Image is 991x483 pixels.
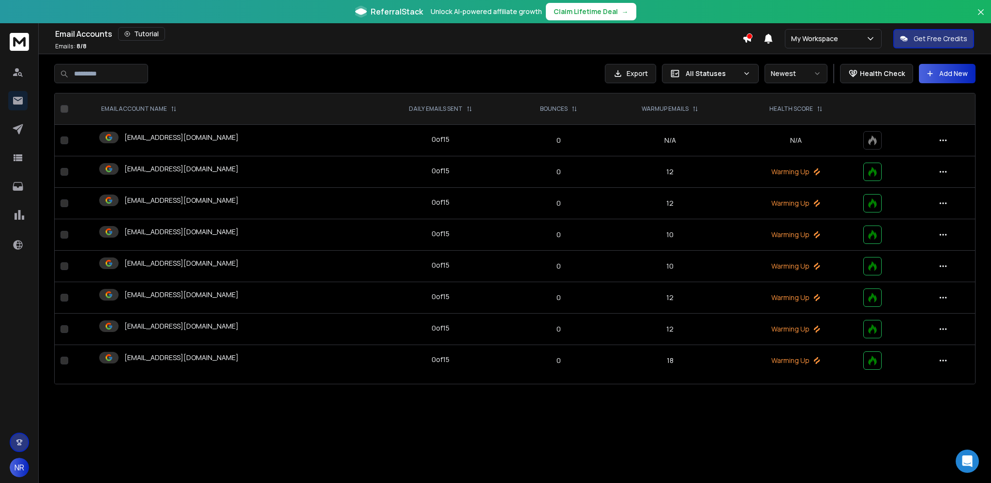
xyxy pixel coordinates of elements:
[517,230,600,240] p: 0
[605,314,734,345] td: 12
[540,105,568,113] p: BOUNCES
[605,125,734,156] td: N/A
[101,105,177,113] div: EMAIL ACCOUNT NAME
[605,64,656,83] button: Export
[431,7,542,16] p: Unlock AI-powered affiliate growth
[740,198,852,208] p: Warming Up
[432,135,450,144] div: 0 of 15
[432,260,450,270] div: 0 of 15
[956,450,979,473] div: Open Intercom Messenger
[605,219,734,251] td: 10
[124,227,239,237] p: [EMAIL_ADDRESS][DOMAIN_NAME]
[840,64,913,83] button: Health Check
[622,7,629,16] span: →
[517,356,600,365] p: 0
[605,188,734,219] td: 12
[740,293,852,302] p: Warming Up
[740,136,852,145] p: N/A
[919,64,976,83] button: Add New
[124,321,239,331] p: [EMAIL_ADDRESS][DOMAIN_NAME]
[517,293,600,302] p: 0
[517,167,600,177] p: 0
[605,345,734,377] td: 18
[432,229,450,239] div: 0 of 15
[124,290,239,300] p: [EMAIL_ADDRESS][DOMAIN_NAME]
[769,105,813,113] p: HEALTH SCORE
[124,353,239,362] p: [EMAIL_ADDRESS][DOMAIN_NAME]
[642,105,689,113] p: WARMUP EMAILS
[740,230,852,240] p: Warming Up
[124,164,239,174] p: [EMAIL_ADDRESS][DOMAIN_NAME]
[10,458,29,477] button: NR
[124,133,239,142] p: [EMAIL_ADDRESS][DOMAIN_NAME]
[686,69,739,78] p: All Statuses
[432,355,450,364] div: 0 of 15
[124,196,239,205] p: [EMAIL_ADDRESS][DOMAIN_NAME]
[740,324,852,334] p: Warming Up
[975,6,987,29] button: Close banner
[517,324,600,334] p: 0
[605,282,734,314] td: 12
[409,105,463,113] p: DAILY EMAILS SENT
[432,323,450,333] div: 0 of 15
[76,42,87,50] span: 8 / 8
[740,261,852,271] p: Warming Up
[740,356,852,365] p: Warming Up
[860,69,905,78] p: Health Check
[740,167,852,177] p: Warming Up
[893,29,974,48] button: Get Free Credits
[517,136,600,145] p: 0
[517,198,600,208] p: 0
[124,258,239,268] p: [EMAIL_ADDRESS][DOMAIN_NAME]
[517,261,600,271] p: 0
[605,251,734,282] td: 10
[914,34,967,44] p: Get Free Credits
[371,6,423,17] span: ReferralStack
[791,34,842,44] p: My Workspace
[546,3,636,20] button: Claim Lifetime Deal→
[432,292,450,302] div: 0 of 15
[55,43,87,50] p: Emails :
[432,166,450,176] div: 0 of 15
[605,156,734,188] td: 12
[432,197,450,207] div: 0 of 15
[55,27,742,41] div: Email Accounts
[765,64,827,83] button: Newest
[118,27,165,41] button: Tutorial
